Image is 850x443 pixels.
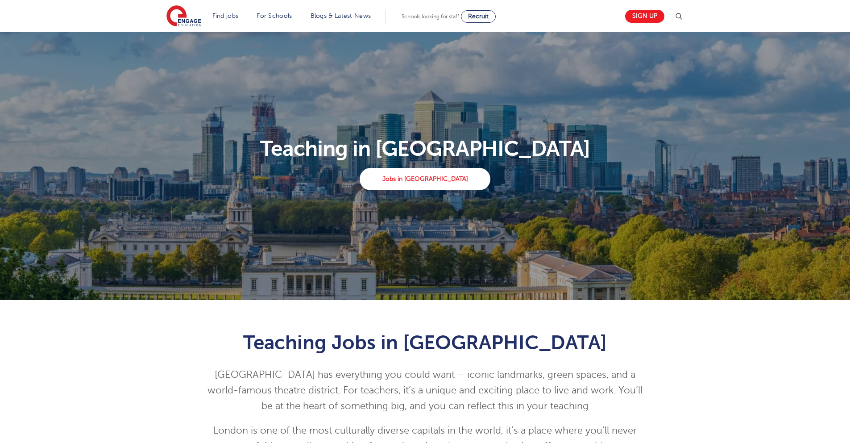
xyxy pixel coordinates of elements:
[360,168,490,190] a: Jobs in [GEOGRAPHIC_DATA]
[461,10,496,23] a: Recruit
[402,13,459,20] span: Schools looking for staff
[311,13,371,19] a: Blogs & Latest News
[212,13,239,19] a: Find jobs
[257,13,292,19] a: For Schools
[166,5,201,28] img: Engage Education
[207,369,643,411] span: [GEOGRAPHIC_DATA] has everything you could want – iconic landmarks, green spaces, and a world-fam...
[468,13,489,20] span: Recruit
[161,138,689,159] p: Teaching in [GEOGRAPHIC_DATA]
[243,331,607,354] span: Teaching Jobs in [GEOGRAPHIC_DATA]
[625,10,664,23] a: Sign up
